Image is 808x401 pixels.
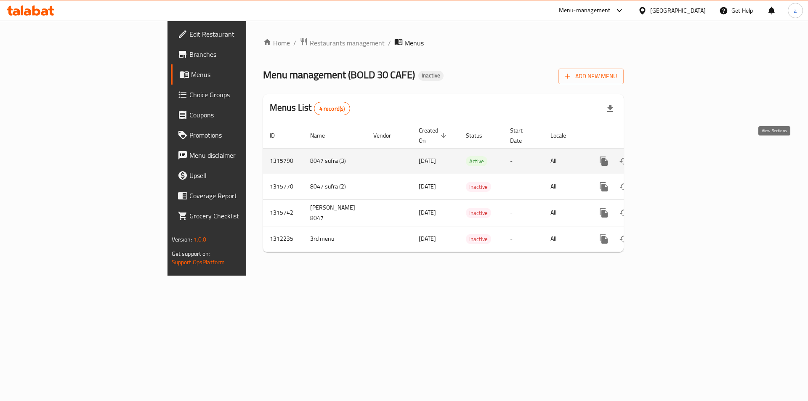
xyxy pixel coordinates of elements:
[189,49,296,59] span: Branches
[189,150,296,160] span: Menu disclaimer
[263,37,624,48] nav: breadcrumb
[614,151,634,171] button: Change Status
[544,226,587,252] td: All
[594,151,614,171] button: more
[419,233,436,244] span: [DATE]
[587,123,681,149] th: Actions
[503,226,544,252] td: -
[171,206,303,226] a: Grocery Checklist
[419,207,436,218] span: [DATE]
[503,174,544,199] td: -
[600,98,620,119] div: Export file
[263,65,415,84] span: Menu management ( BOLD 30 CAFE )
[194,234,207,245] span: 1.0.0
[418,71,444,81] div: Inactive
[614,177,634,197] button: Change Status
[614,203,634,223] button: Change Status
[466,157,487,166] span: Active
[314,102,351,115] div: Total records count
[303,148,367,174] td: 8047 sufra (3)
[373,130,402,141] span: Vendor
[510,125,534,146] span: Start Date
[171,24,303,44] a: Edit Restaurant
[303,199,367,226] td: [PERSON_NAME] 8047
[544,174,587,199] td: All
[419,125,449,146] span: Created On
[189,211,296,221] span: Grocery Checklist
[310,130,336,141] span: Name
[594,177,614,197] button: more
[171,44,303,64] a: Branches
[189,29,296,39] span: Edit Restaurant
[388,38,391,48] li: /
[270,101,350,115] h2: Menus List
[466,130,493,141] span: Status
[303,226,367,252] td: 3rd menu
[565,71,617,82] span: Add New Menu
[794,6,797,15] span: a
[466,234,491,244] span: Inactive
[172,257,225,268] a: Support.OpsPlatform
[189,191,296,201] span: Coverage Report
[650,6,706,15] div: [GEOGRAPHIC_DATA]
[171,165,303,186] a: Upsell
[559,5,611,16] div: Menu-management
[303,174,367,199] td: 8047 sufra (2)
[189,170,296,181] span: Upsell
[270,130,286,141] span: ID
[171,105,303,125] a: Coupons
[314,105,350,113] span: 4 record(s)
[171,85,303,105] a: Choice Groups
[466,182,491,192] span: Inactive
[419,181,436,192] span: [DATE]
[310,38,385,48] span: Restaurants management
[172,248,210,259] span: Get support on:
[594,203,614,223] button: more
[263,123,681,252] table: enhanced table
[171,64,303,85] a: Menus
[558,69,624,84] button: Add New Menu
[191,69,296,80] span: Menus
[189,110,296,120] span: Coupons
[544,199,587,226] td: All
[189,90,296,100] span: Choice Groups
[544,148,587,174] td: All
[189,130,296,140] span: Promotions
[466,208,491,218] span: Inactive
[550,130,577,141] span: Locale
[614,229,634,249] button: Change Status
[418,72,444,79] span: Inactive
[171,125,303,145] a: Promotions
[419,155,436,166] span: [DATE]
[594,229,614,249] button: more
[503,199,544,226] td: -
[172,234,192,245] span: Version:
[404,38,424,48] span: Menus
[300,37,385,48] a: Restaurants management
[503,148,544,174] td: -
[171,145,303,165] a: Menu disclaimer
[171,186,303,206] a: Coverage Report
